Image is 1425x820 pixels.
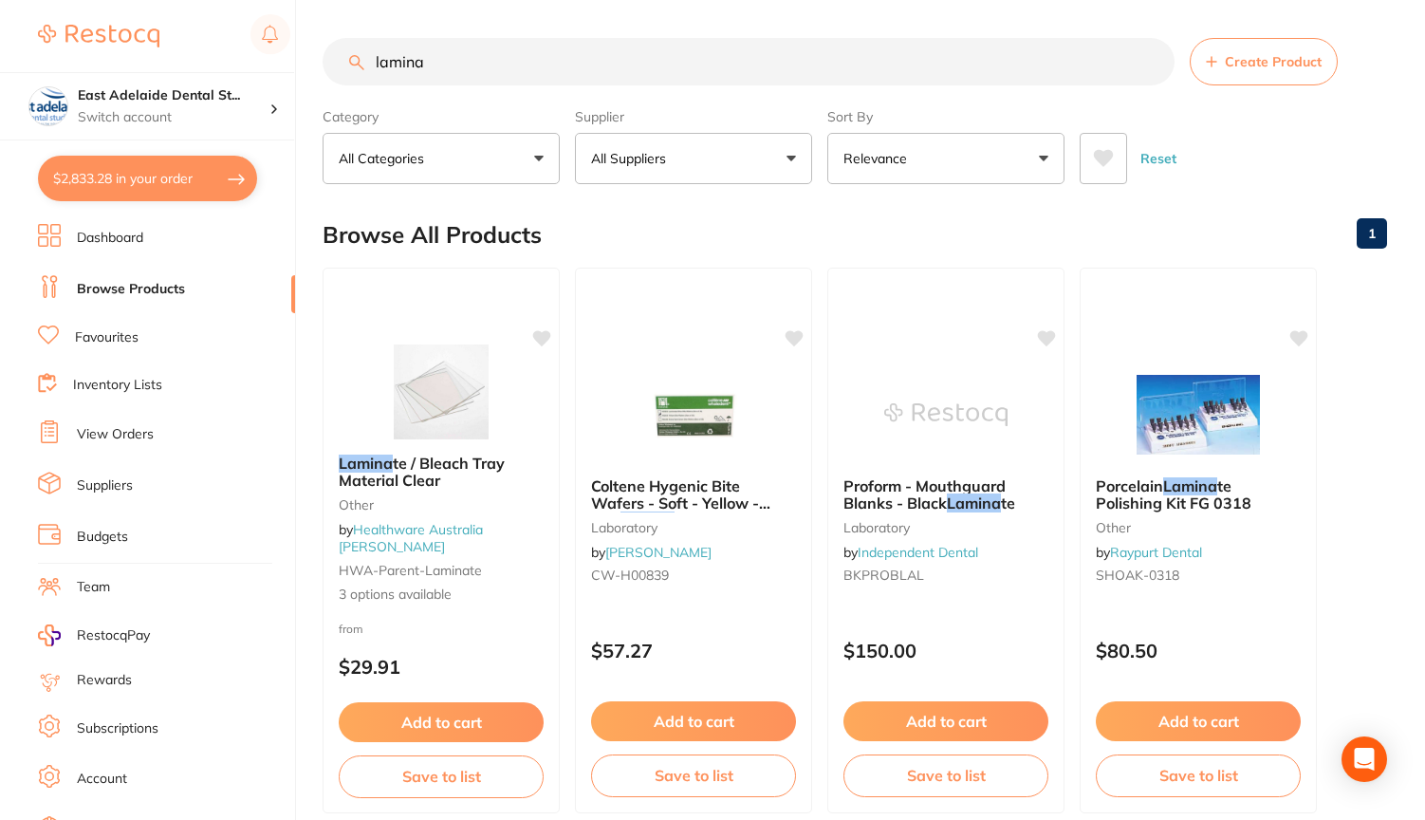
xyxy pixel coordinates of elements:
[1163,476,1217,495] em: Lamina
[591,149,674,168] p: All Suppliers
[1225,54,1322,69] span: Create Product
[947,494,1001,512] em: Lamina
[29,87,67,125] img: East Adelaide Dental Studio
[1135,133,1182,184] button: Reset
[843,640,1048,662] p: $150.00
[1001,494,1015,512] span: te
[591,567,669,584] span: CW-H00839
[379,345,503,439] img: Laminate / Bleach Tray Material Clear
[38,156,257,201] button: $2,833.28 in your order
[843,149,915,168] p: Relevance
[38,25,159,47] img: Restocq Logo
[843,520,1048,535] small: laboratory
[75,328,139,347] a: Favourites
[77,770,127,789] a: Account
[591,701,796,741] button: Add to cart
[1096,701,1301,741] button: Add to cart
[620,512,675,531] em: Lamina
[77,280,185,299] a: Browse Products
[339,454,505,490] span: te / Bleach Tray Material Clear
[339,562,482,579] span: HWA-parent-laminate
[78,108,269,127] p: Switch account
[38,14,159,58] a: Restocq Logo
[591,477,796,512] b: Coltene Hygenic Bite Wafers - Soft - Yellow - Non Laminated, 50-Pack
[339,622,363,636] span: from
[339,656,544,678] p: $29.91
[843,701,1048,741] button: Add to cart
[843,567,924,584] span: BKPROBLAL
[323,38,1175,85] input: Search Products
[77,476,133,495] a: Suppliers
[1357,214,1387,252] a: 1
[339,521,483,555] a: Healthware Australia [PERSON_NAME]
[339,702,544,742] button: Add to cart
[591,476,770,531] span: Coltene Hygenic Bite Wafers - Soft - Yellow - Non
[575,133,812,184] button: All Suppliers
[339,149,432,168] p: All Categories
[77,528,128,547] a: Budgets
[591,755,796,796] button: Save to list
[843,755,1048,796] button: Save to list
[339,497,544,512] small: other
[575,108,812,125] label: Supplier
[77,671,132,690] a: Rewards
[1096,477,1301,512] b: Porcelain Laminate Polishing Kit FG 0318
[1096,476,1251,512] span: te Polishing Kit FG 0318
[1096,640,1301,662] p: $80.50
[73,376,162,395] a: Inventory Lists
[339,755,544,797] button: Save to list
[843,544,978,561] span: by
[1137,367,1260,462] img: Porcelain Laminate Polishing Kit FG 0318
[843,477,1048,512] b: Proform - Mouthguard Blanks - Black Laminate
[323,222,542,249] h2: Browse All Products
[1096,476,1163,495] span: Porcelain
[1190,38,1338,85] button: Create Product
[591,512,806,548] span: [PERSON_NAME], 50-Pack
[339,521,483,555] span: by
[77,229,143,248] a: Dashboard
[78,86,269,105] h4: East Adelaide Dental Studio
[858,544,978,561] a: Independent Dental
[827,108,1064,125] label: Sort By
[38,624,150,646] a: RestocqPay
[323,133,560,184] button: All Categories
[632,367,755,462] img: Coltene Hygenic Bite Wafers - Soft - Yellow - Non Laminated, 50-Pack
[1342,736,1387,782] div: Open Intercom Messenger
[1096,567,1179,584] span: SHOAK-0318
[1096,520,1301,535] small: other
[884,367,1008,462] img: Proform - Mouthguard Blanks - Black Laminate
[339,454,393,473] em: Lamina
[77,425,154,444] a: View Orders
[77,578,110,597] a: Team
[339,455,544,490] b: Laminate / Bleach Tray Material Clear
[843,476,1006,512] span: Proform - Mouthguard Blanks - Black
[1110,544,1202,561] a: Raypurt Dental
[591,544,712,561] span: by
[77,626,150,645] span: RestocqPay
[1096,755,1301,796] button: Save to list
[591,640,796,662] p: $57.27
[591,520,796,535] small: laboratory
[827,133,1064,184] button: Relevance
[605,544,712,561] a: [PERSON_NAME]
[38,624,61,646] img: RestocqPay
[77,719,158,738] a: Subscriptions
[323,108,560,125] label: Category
[339,586,544,605] span: 3 options available
[1096,544,1202,561] span: by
